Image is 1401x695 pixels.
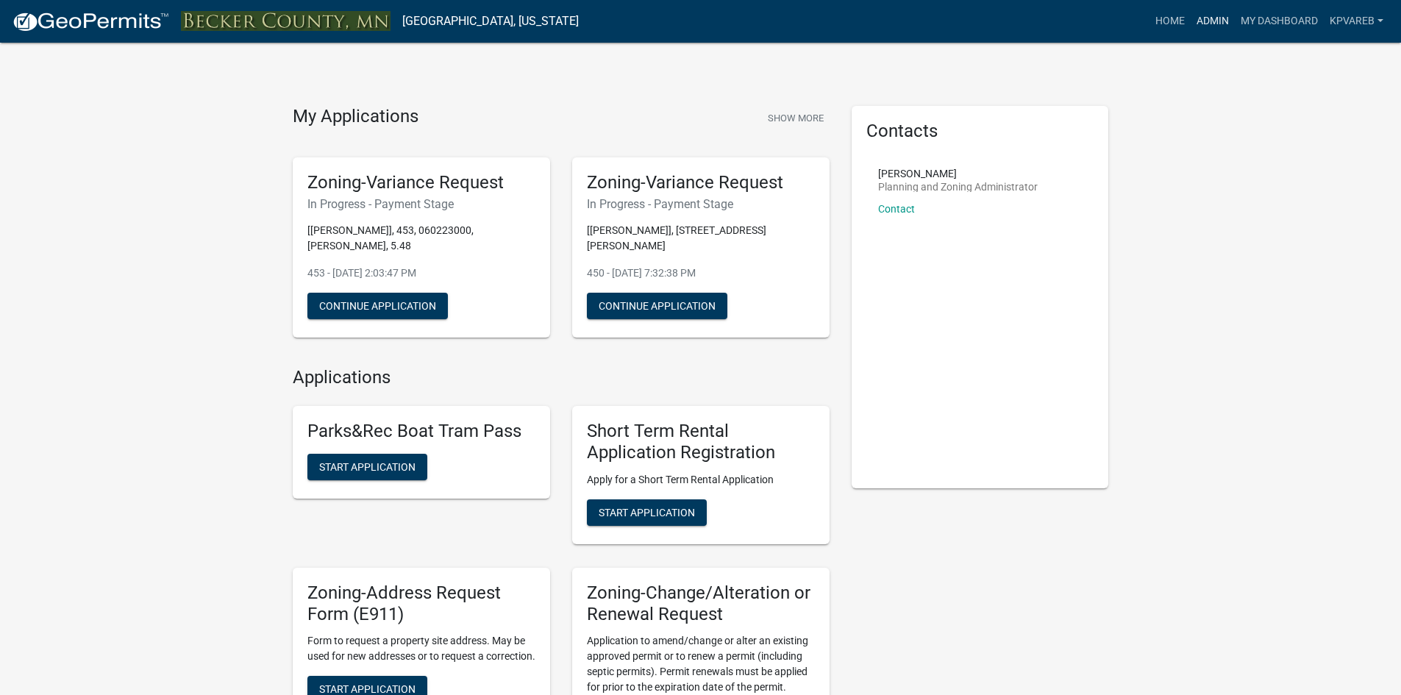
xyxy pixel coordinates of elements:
span: Start Application [319,461,416,473]
a: Home [1149,7,1191,35]
p: Form to request a property site address. May be used for new addresses or to request a correction. [307,633,535,664]
h5: Zoning-Variance Request [307,172,535,193]
h4: My Applications [293,106,418,128]
h6: In Progress - Payment Stage [587,197,815,211]
p: 450 - [DATE] 7:32:38 PM [587,265,815,281]
a: Admin [1191,7,1235,35]
h5: Contacts [866,121,1094,142]
button: Start Application [307,454,427,480]
h5: Parks&Rec Boat Tram Pass [307,421,535,442]
a: [GEOGRAPHIC_DATA], [US_STATE] [402,9,579,34]
span: Start Application [599,506,695,518]
h5: Zoning-Variance Request [587,172,815,193]
p: 453 - [DATE] 2:03:47 PM [307,265,535,281]
h6: In Progress - Payment Stage [307,197,535,211]
a: My Dashboard [1235,7,1324,35]
span: Start Application [319,683,416,695]
button: Continue Application [587,293,727,319]
p: Planning and Zoning Administrator [878,182,1038,192]
h5: Short Term Rental Application Registration [587,421,815,463]
button: Show More [762,106,830,130]
a: Contact [878,203,915,215]
button: Continue Application [307,293,448,319]
p: [PERSON_NAME] [878,168,1038,179]
p: [[PERSON_NAME]], [STREET_ADDRESS][PERSON_NAME] [587,223,815,254]
p: [[PERSON_NAME]], 453, 060223000, [PERSON_NAME], 5.48 [307,223,535,254]
p: Apply for a Short Term Rental Application [587,472,815,488]
h4: Applications [293,367,830,388]
button: Start Application [587,499,707,526]
a: kpvareb [1324,7,1389,35]
img: Becker County, Minnesota [181,11,391,31]
h5: Zoning-Change/Alteration or Renewal Request [587,582,815,625]
h5: Zoning-Address Request Form (E911) [307,582,535,625]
